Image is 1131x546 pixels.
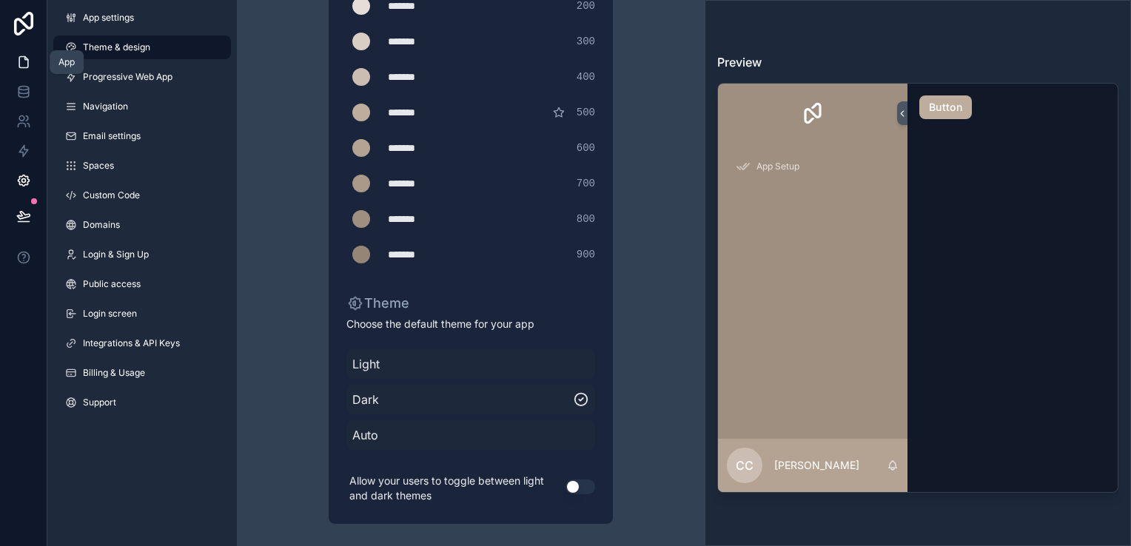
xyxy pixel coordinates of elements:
span: Dark [352,391,573,408]
span: Email settings [83,130,141,142]
span: 400 [577,70,595,84]
a: Login screen [53,302,231,326]
a: App Setup [727,153,899,180]
img: App logo [801,101,825,125]
span: Billing & Usage [83,367,145,379]
span: 300 [577,34,595,49]
span: Spaces [83,160,114,172]
a: Billing & Usage [53,361,231,385]
a: Theme & design [53,36,231,59]
a: Login & Sign Up [53,243,231,266]
span: Progressive Web App [83,71,172,83]
div: scrollable content [718,143,907,439]
a: Public access [53,272,231,296]
span: Login & Sign Up [83,249,149,260]
span: 600 [577,141,595,155]
div: App [58,56,75,68]
a: Spaces [53,154,231,178]
span: CC [736,456,754,474]
a: Progressive Web App [53,65,231,89]
span: App settings [83,12,134,24]
a: Support [53,391,231,414]
h3: Preview [717,53,1118,71]
span: Auto [352,426,589,444]
span: Light [352,355,589,373]
a: Custom Code [53,183,231,207]
a: Navigation [53,95,231,118]
a: Domains [53,213,231,237]
span: Public access [83,278,141,290]
span: Support [83,397,116,408]
span: 700 [577,176,595,191]
span: 500 [577,105,595,120]
span: Integrations & API Keys [83,337,180,349]
p: Allow your users to toggle between light and dark themes [346,471,565,506]
p: Theme [346,293,409,314]
span: App Setup [756,161,799,172]
a: Email settings [53,124,231,148]
span: Domains [83,219,120,231]
span: Login screen [83,308,137,320]
span: Choose the default theme for your app [346,317,595,331]
span: Navigation [83,101,128,112]
span: 900 [577,247,595,262]
span: 800 [577,212,595,226]
span: Custom Code [83,189,140,201]
span: Theme & design [83,41,150,53]
a: Integrations & API Keys [53,331,231,355]
button: Button [919,95,972,119]
p: [PERSON_NAME] [774,458,859,473]
a: App settings [53,6,231,30]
